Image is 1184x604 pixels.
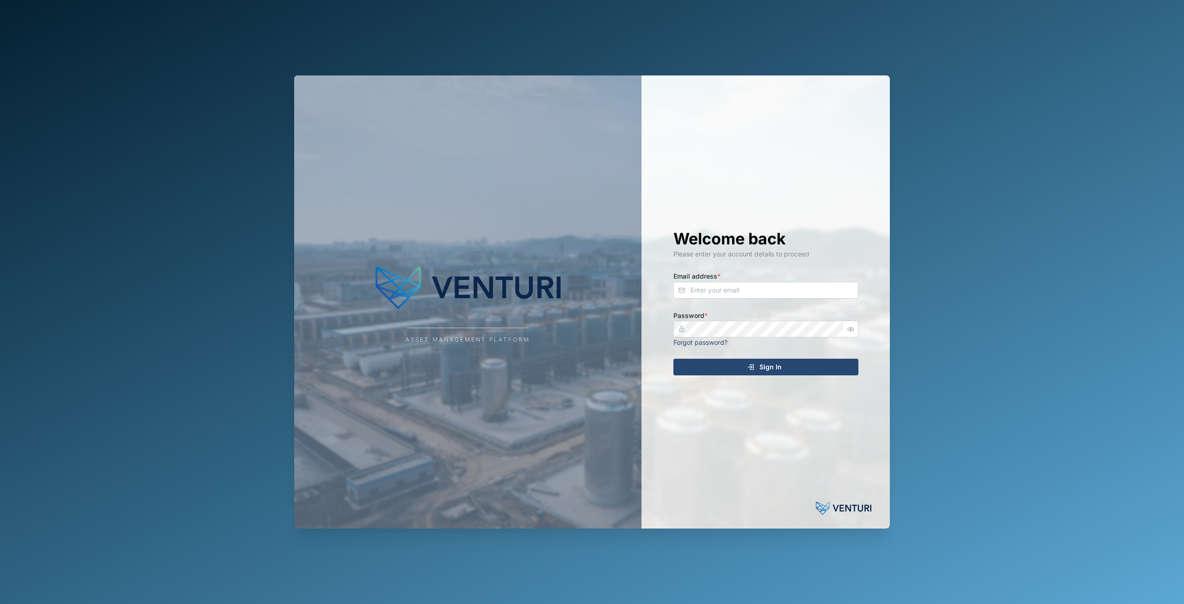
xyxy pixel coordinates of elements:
[759,359,782,375] span: Sign In
[406,336,530,344] div: Asset Management Platform
[673,311,708,321] label: Password
[673,249,858,259] div: Please enter your account details to proceed
[673,282,858,299] input: Enter your email
[673,271,721,281] label: Email address
[673,229,858,249] h1: Welcome back
[673,359,858,375] button: Sign In
[376,260,561,316] img: Company Logo
[673,338,728,346] a: Forgot password?
[816,499,871,517] img: Powered by: Venturi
